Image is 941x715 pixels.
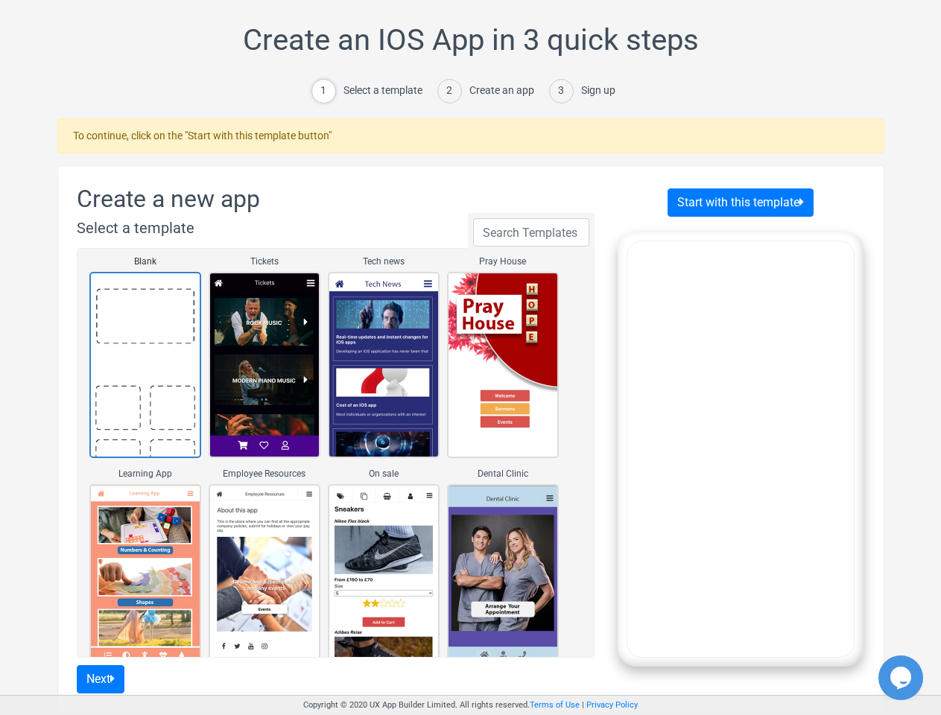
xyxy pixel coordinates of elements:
div: Create an app [469,83,534,98]
button: Next [77,665,124,693]
span: Tickets [210,255,319,268]
div: Select a template [343,83,422,98]
button: Start with this template [668,188,814,217]
a: Terms of Use [530,700,580,710]
span: Blank [91,255,200,268]
span: Learning App [91,467,200,480]
div: 2 [437,79,462,104]
div: 3 [549,79,574,104]
a: Privacy Policy [586,700,638,710]
iframe: chat widget [878,655,926,700]
span: Dental Clinic [449,467,557,480]
input: Search Templates [473,218,589,247]
h1: Create an IOS App in 3 quick steps [57,22,884,73]
span: Tech news [329,255,438,268]
div: Sign up [581,83,615,98]
span: Employee Resources [210,467,319,480]
span: Pray House [449,255,557,268]
div: To continue, click on the "Start with this template button" [57,118,884,153]
h2: Create a new app [77,185,595,213]
h3: Select a template [77,219,595,237]
div: 1 [311,79,336,104]
span: On sale [329,467,438,480]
